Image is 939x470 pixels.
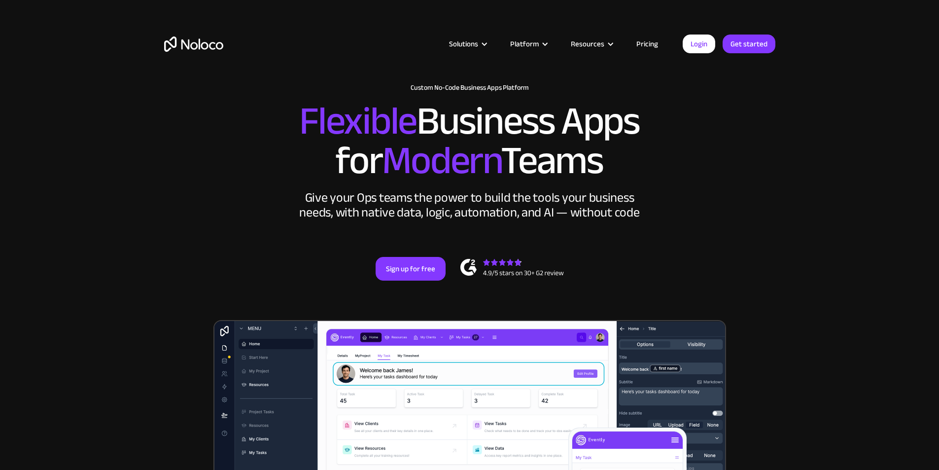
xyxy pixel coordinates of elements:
div: Give your Ops teams the power to build the tools your business needs, with native data, logic, au... [297,190,642,220]
span: Modern [382,124,501,197]
div: Resources [571,37,604,50]
div: Solutions [449,37,478,50]
div: Solutions [437,37,498,50]
a: Sign up for free [376,257,446,281]
div: Platform [510,37,539,50]
a: Get started [723,35,775,53]
span: Flexible [299,84,417,158]
h2: Business Apps for Teams [164,102,775,181]
a: Pricing [624,37,670,50]
div: Resources [558,37,624,50]
div: Platform [498,37,558,50]
a: Login [683,35,715,53]
a: home [164,36,223,52]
